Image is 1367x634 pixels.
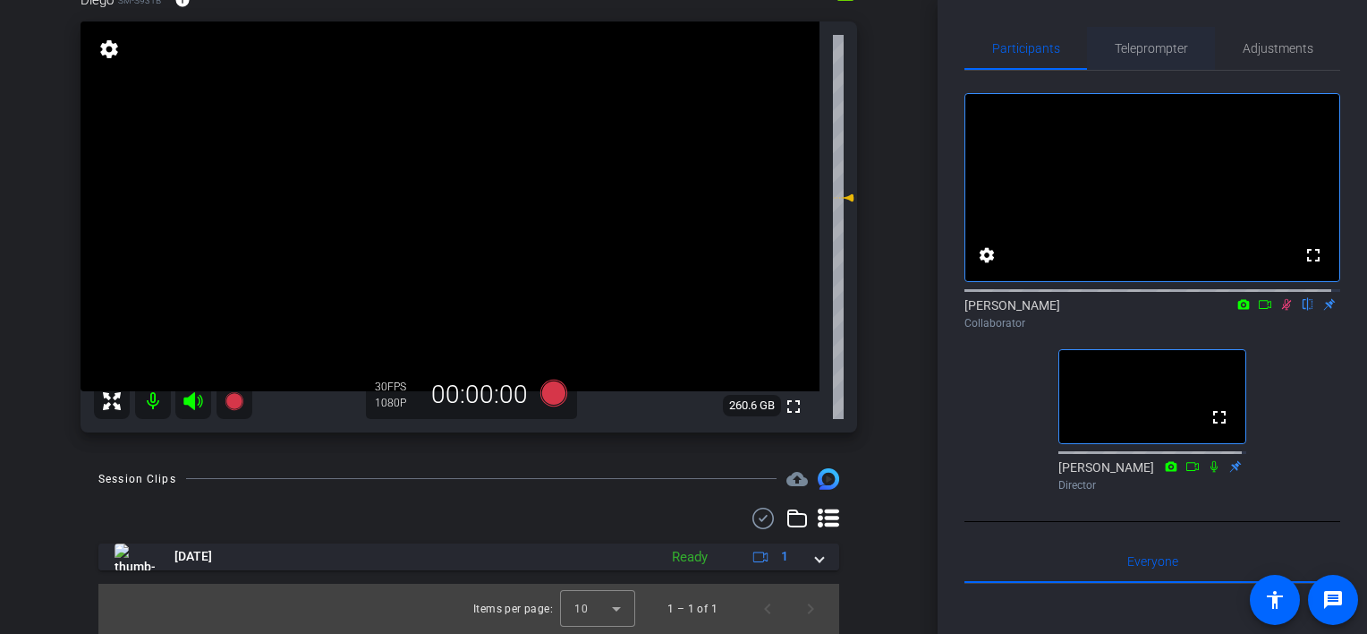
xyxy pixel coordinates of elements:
button: Previous page [746,587,789,630]
mat-icon: fullscreen [783,396,804,417]
mat-expansion-panel-header: thumb-nail[DATE]Ready1 [98,544,839,570]
span: FPS [387,381,406,393]
mat-icon: fullscreen [1303,244,1324,266]
span: Teleprompter [1115,42,1188,55]
div: 1 – 1 of 1 [667,600,717,618]
span: 260.6 GB [723,395,781,416]
div: Director [1058,477,1246,493]
div: [PERSON_NAME] [1058,458,1246,493]
span: [DATE] [174,547,212,566]
div: 00:00:00 [420,380,539,410]
div: Session Clips [98,470,176,488]
mat-icon: accessibility [1264,589,1286,611]
div: Collaborator [964,315,1340,331]
div: [PERSON_NAME] [964,296,1340,331]
mat-icon: message [1322,589,1344,611]
button: Next page [789,587,832,630]
mat-icon: 3 dB [833,187,854,209]
span: Everyone [1127,555,1178,568]
span: Destinations for your clips [786,468,808,490]
div: 1080P [375,396,420,410]
mat-icon: settings [97,39,122,60]
mat-icon: flip [1297,296,1319,312]
span: 1 [781,547,788,566]
span: Participants [992,42,1060,55]
mat-icon: settings [976,244,998,266]
img: Session clips [818,468,839,490]
span: Adjustments [1243,42,1313,55]
img: thumb-nail [115,544,155,570]
div: Items per page: [473,600,553,618]
div: Ready [663,547,717,568]
mat-icon: fullscreen [1209,407,1230,428]
div: 30 [375,380,420,394]
mat-icon: cloud_upload [786,468,808,490]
